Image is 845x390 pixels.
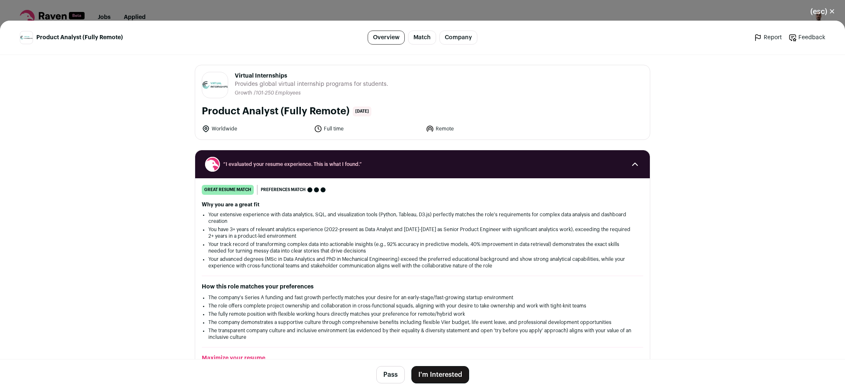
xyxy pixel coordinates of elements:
h2: Maximize your resume [202,354,643,362]
div: great resume match [202,185,254,195]
li: Remote [426,125,533,133]
span: [DATE] [353,106,371,116]
h2: How this role matches your preferences [202,283,643,291]
a: Feedback [788,33,825,42]
a: Report [754,33,782,42]
a: Match [408,31,436,45]
li: Your track record of transforming complex data into actionable insights (e.g., 92% accuracy in pr... [208,241,637,254]
span: 101-250 Employees [256,90,301,95]
h1: Product Analyst (Fully Remote) [202,105,349,118]
h2: Why you are a great fit [202,201,643,208]
li: Full time [314,125,421,133]
span: “I evaluated your resume experience. This is what I found.” [223,161,622,168]
li: The role offers complete project ownership and collaboration in cross-functional squads, aligning... [208,303,637,309]
img: 7ce6398435c4dd4356efe18735d035f690bb96478215072fe74b1829806d3b1a.jpg [202,81,228,90]
button: I'm Interested [411,366,469,383]
span: Product Analyst (Fully Remote) [36,33,123,42]
li: The fully remote position with flexible working hours directly matches your preference for remote... [208,311,637,317]
li: The company's Series A funding and fast growth perfectly matches your desire for an early-stage/f... [208,294,637,301]
li: You have 3+ years of relevant analytics experience (2022-present as Data Analyst and [DATE]-[DATE... [208,226,637,239]
li: Growth [235,90,254,96]
li: The transparent company culture and inclusive environment (as evidenced by their equality & diver... [208,327,637,340]
span: Virtual Internships [235,72,388,80]
span: Preferences match [261,186,306,194]
li: Your extensive experience with data analytics, SQL, and visualization tools (Python, Tableau, D3.... [208,211,637,225]
button: Pass [376,366,405,383]
li: The company demonstrates a supportive culture through comprehensive benefits including flexible V... [208,319,637,326]
img: 7ce6398435c4dd4356efe18735d035f690bb96478215072fe74b1829806d3b1a.jpg [20,35,33,40]
a: Overview [368,31,405,45]
button: Close modal [800,2,845,21]
a: Company [439,31,477,45]
span: Provides global virtual internship programs for students. [235,80,388,88]
li: / [254,90,301,96]
li: Worldwide [202,125,309,133]
li: Your advanced degrees (MSc in Data Analytics and PhD in Mechanical Engineering) exceed the prefer... [208,256,637,269]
